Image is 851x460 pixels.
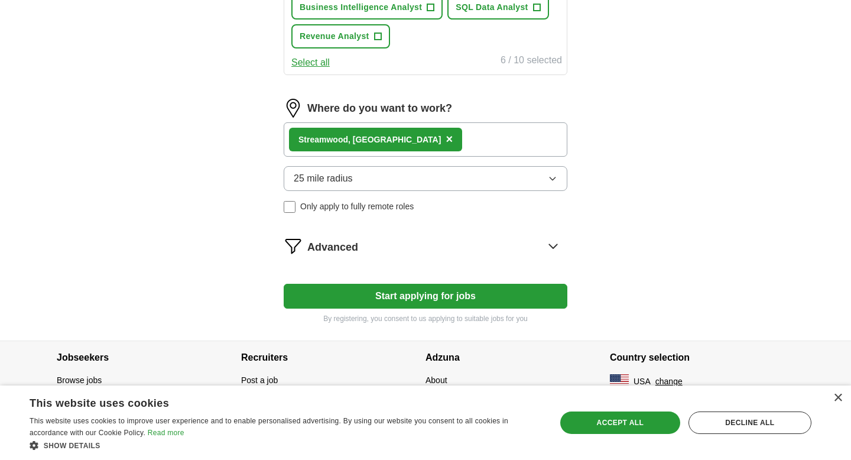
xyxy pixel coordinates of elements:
[307,101,452,116] label: Where do you want to work?
[501,53,562,70] div: 6 / 10 selected
[307,239,358,255] span: Advanced
[610,374,629,388] img: US flag
[30,417,508,437] span: This website uses cookies to improve user experience and to enable personalised advertising. By u...
[284,313,567,324] p: By registering, you consent to us applying to suitable jobs for you
[241,375,278,385] a: Post a job
[425,375,447,385] a: About
[456,1,528,14] span: SQL Data Analyst
[284,284,567,309] button: Start applying for jobs
[284,237,303,255] img: filter
[300,30,369,43] span: Revenue Analyst
[30,393,511,410] div: This website uses cookies
[688,412,811,434] div: Decline all
[634,375,651,388] span: USA
[446,132,453,145] span: ×
[291,24,390,48] button: Revenue Analyst
[44,442,100,450] span: Show details
[284,201,295,213] input: Only apply to fully remote roles
[291,56,330,70] button: Select all
[446,131,453,148] button: ×
[57,375,102,385] a: Browse jobs
[298,134,441,146] div: Streamwood, [GEOGRAPHIC_DATA]
[300,200,414,213] span: Only apply to fully remote roles
[294,171,353,186] span: 25 mile radius
[610,341,794,374] h4: Country selection
[284,99,303,118] img: location.png
[833,394,842,403] div: Close
[284,166,567,191] button: 25 mile radius
[300,1,422,14] span: Business Intelligence Analyst
[148,429,184,437] a: Read more, opens a new window
[560,412,680,434] div: Accept all
[30,439,541,451] div: Show details
[655,375,683,388] button: change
